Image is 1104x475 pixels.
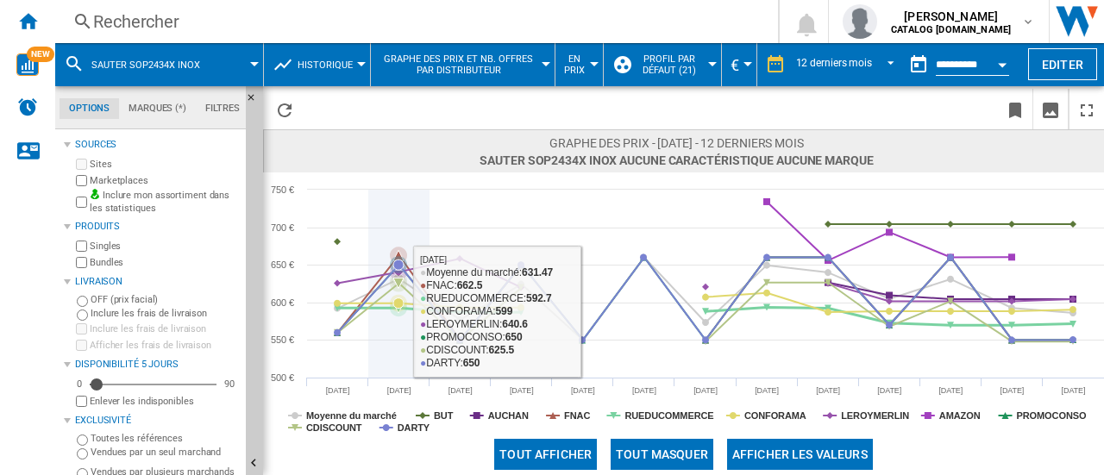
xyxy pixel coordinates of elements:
span: € [731,56,739,74]
text: [DATE] [877,386,901,395]
tspan: BUT [434,410,454,421]
label: Singles [90,240,239,253]
label: Marketplaces [90,174,239,187]
button: Historique [298,43,361,86]
text: [DATE] [571,386,595,395]
tspan: 700 € [271,222,294,233]
text: [DATE] [816,386,840,395]
tspan: PROMOCONSO [1017,410,1087,421]
div: Disponibilité 5 Jours [75,358,239,372]
tspan: Moyenne du marché [306,410,397,421]
tspan: FNAC [564,410,590,421]
input: Marketplaces [76,175,87,186]
button: Tout afficher [494,439,597,470]
button: Recharger [267,89,302,129]
text: [DATE] [326,386,350,395]
tspan: AMAZON [939,410,981,421]
img: wise-card.svg [16,53,39,76]
md-slider: Disponibilité [90,376,216,393]
button: Open calendar [987,47,1018,78]
div: Produits [75,220,239,234]
tspan: CDISCOUNT [306,422,362,433]
tspan: 600 € [271,297,294,308]
input: OFF (prix facial) [77,296,88,307]
img: profile.jpg [843,4,877,39]
span: Graphe des prix - [DATE] - 12 derniers mois [480,134,873,152]
img: alerts-logo.svg [17,97,38,117]
input: Vendues par un seul marchand [77,448,88,459]
button: Masquer [246,86,267,117]
tspan: AUCHAN [488,410,529,421]
button: € [731,43,748,86]
text: [DATE] [510,386,534,395]
button: Afficher les valeurs [727,439,873,470]
input: Sites [76,159,87,170]
tspan: CONFORAMA [744,410,806,421]
label: Inclure les frais de livraison [91,307,239,320]
text: [DATE] [693,386,718,395]
label: Enlever les indisponibles [90,395,239,408]
tspan: 650 € [271,259,294,270]
span: En prix [564,53,586,76]
input: Toutes les références [77,434,88,446]
span: [PERSON_NAME] [891,8,1011,25]
label: Inclure les frais de livraison [90,322,239,335]
input: Bundles [76,257,87,268]
div: 12 derniers mois [796,57,872,69]
div: Sources [75,138,239,152]
text: [DATE] [387,386,411,395]
img: mysite-bg-18x18.png [90,189,100,199]
span: NEW [27,47,54,62]
tspan: 500 € [271,372,294,383]
div: Exclusivité [75,414,239,428]
button: SAUTER SOP2434X INOX [91,43,217,86]
label: Inclure mon assortiment dans les statistiques [90,189,239,216]
input: Inclure les frais de livraison [76,323,87,334]
input: Afficher les frais de livraison [76,396,87,407]
div: Profil par défaut (21) [612,43,712,86]
span: SAUTER SOP2434X INOX [91,59,200,71]
label: Toutes les références [91,432,239,445]
button: Tout masquer [611,439,713,470]
text: [DATE] [1000,386,1025,395]
span: Graphe des prix et nb. offres par distributeur [379,53,537,76]
md-menu: Currency [722,43,757,86]
text: [DATE] [1062,386,1086,395]
span: Historique [298,59,353,71]
label: Afficher les frais de livraison [90,339,239,352]
input: Afficher les frais de livraison [76,340,87,351]
tspan: RUEDUCOMMERCE [624,410,713,421]
md-tab-item: Marques (*) [119,98,196,119]
text: [DATE] [448,386,473,395]
tspan: 550 € [271,334,294,345]
label: Bundles [90,256,239,269]
div: Rechercher [93,9,733,34]
span: SAUTER SOP2434X INOX Aucune caractéristique Aucune marque [480,152,873,169]
md-tab-item: Filtres [196,98,249,119]
div: 90 [220,378,239,391]
button: Télécharger en image [1033,89,1068,129]
input: Inclure mon assortiment dans les statistiques [76,191,87,213]
button: Graphe des prix et nb. offres par distributeur [379,43,546,86]
button: En prix [564,43,594,86]
label: OFF (prix facial) [91,293,239,306]
md-tab-item: Options [60,98,119,119]
div: Livraison [75,275,239,289]
div: SAUTER SOP2434X INOX [64,43,254,86]
div: 0 [72,378,86,391]
button: Plein écran [1069,89,1104,129]
text: [DATE] [632,386,656,395]
text: [DATE] [755,386,779,395]
label: Sites [90,158,239,171]
button: md-calendar [901,47,936,82]
button: Profil par défaut (21) [636,43,712,86]
span: Profil par défaut (21) [636,53,704,76]
text: [DATE] [938,386,963,395]
md-select: REPORTS.WIZARD.STEPS.REPORT.STEPS.REPORT_OPTIONS.PERIOD: 12 derniers mois [794,51,901,79]
button: Editer [1028,48,1097,80]
b: CATALOG [DOMAIN_NAME] [891,24,1011,35]
tspan: LEROYMERLIN [841,410,909,421]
